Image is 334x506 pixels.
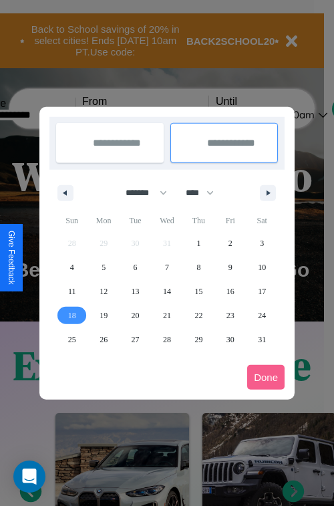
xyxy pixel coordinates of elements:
button: 7 [151,255,182,279]
button: 22 [183,303,214,328]
span: 5 [102,255,106,279]
span: 14 [163,279,171,303]
button: 8 [183,255,214,279]
span: 9 [228,255,232,279]
span: 26 [100,328,108,352]
span: 28 [163,328,171,352]
button: 1 [183,231,214,255]
span: 30 [226,328,234,352]
div: Open Intercom Messenger [13,461,45,493]
button: 5 [88,255,119,279]
span: Sat [246,210,278,231]
span: 29 [194,328,202,352]
button: 27 [120,328,151,352]
button: 28 [151,328,182,352]
button: 18 [56,303,88,328]
span: Fri [214,210,246,231]
button: 3 [246,231,278,255]
span: 22 [194,303,202,328]
span: 10 [258,255,266,279]
button: 29 [183,328,214,352]
span: 16 [226,279,234,303]
button: 13 [120,279,151,303]
span: 8 [196,255,200,279]
button: 19 [88,303,119,328]
span: 15 [194,279,202,303]
button: 21 [151,303,182,328]
button: 2 [214,231,246,255]
span: Mon [88,210,119,231]
button: 30 [214,328,246,352]
button: Done [247,365,285,390]
span: Sun [56,210,88,231]
span: 2 [228,231,232,255]
span: Tue [120,210,151,231]
span: 24 [258,303,266,328]
span: 12 [100,279,108,303]
button: 16 [214,279,246,303]
button: 4 [56,255,88,279]
button: 31 [246,328,278,352]
span: 4 [70,255,74,279]
span: 11 [68,279,76,303]
button: 9 [214,255,246,279]
button: 23 [214,303,246,328]
span: Wed [151,210,182,231]
span: 23 [226,303,234,328]
span: Thu [183,210,214,231]
span: 25 [68,328,76,352]
span: 6 [134,255,138,279]
span: 7 [165,255,169,279]
button: 17 [246,279,278,303]
button: 11 [56,279,88,303]
span: 3 [260,231,264,255]
span: 20 [132,303,140,328]
button: 24 [246,303,278,328]
span: 21 [163,303,171,328]
div: Give Feedback [7,231,16,285]
span: 31 [258,328,266,352]
span: 13 [132,279,140,303]
span: 17 [258,279,266,303]
button: 15 [183,279,214,303]
button: 12 [88,279,119,303]
span: 19 [100,303,108,328]
button: 20 [120,303,151,328]
button: 26 [88,328,119,352]
span: 27 [132,328,140,352]
span: 1 [196,231,200,255]
span: 18 [68,303,76,328]
button: 25 [56,328,88,352]
button: 10 [246,255,278,279]
button: 14 [151,279,182,303]
button: 6 [120,255,151,279]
